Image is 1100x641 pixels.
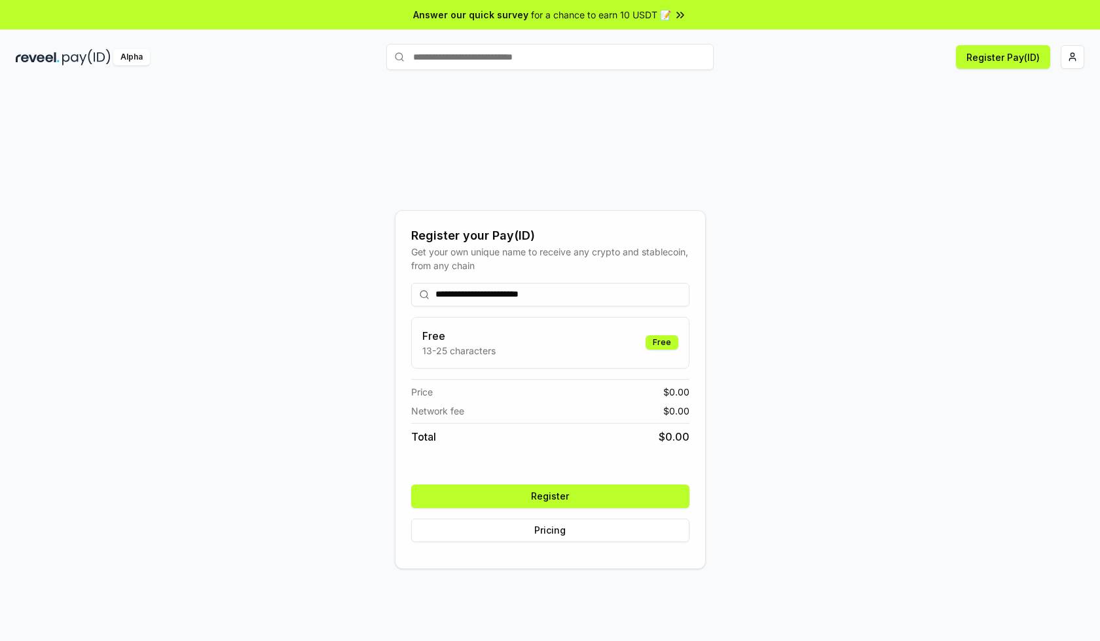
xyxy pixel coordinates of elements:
span: Network fee [411,404,464,418]
h3: Free [422,328,496,344]
button: Register Pay(ID) [956,45,1050,69]
span: for a chance to earn 10 USDT 📝 [531,8,671,22]
div: Free [646,335,678,350]
span: $ 0.00 [663,385,689,399]
span: $ 0.00 [663,404,689,418]
p: 13-25 characters [422,344,496,357]
span: Price [411,385,433,399]
img: reveel_dark [16,49,60,65]
span: Answer our quick survey [413,8,528,22]
div: Get your own unique name to receive any crypto and stablecoin, from any chain [411,245,689,272]
span: $ 0.00 [659,429,689,445]
span: Total [411,429,436,445]
button: Register [411,485,689,508]
img: pay_id [62,49,111,65]
button: Pricing [411,519,689,542]
div: Register your Pay(ID) [411,227,689,245]
div: Alpha [113,49,150,65]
